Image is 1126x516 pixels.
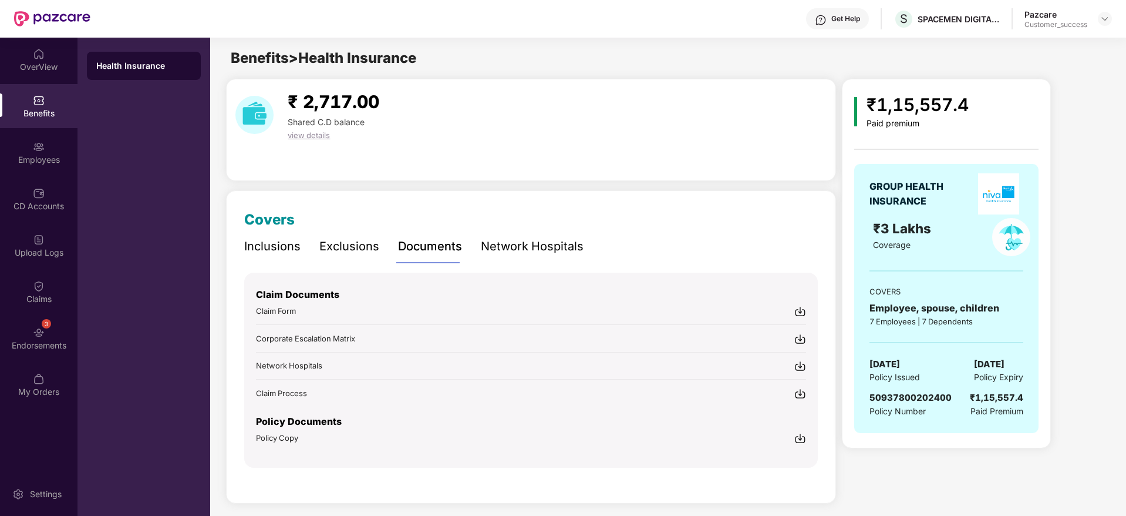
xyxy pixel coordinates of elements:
div: COVERS [869,286,1023,297]
img: svg+xml;base64,PHN2ZyBpZD0iU2V0dGluZy0yMHgyMCIgeG1sbnM9Imh0dHA6Ly93d3cudzMub3JnLzIwMDAvc3ZnIiB3aW... [12,488,24,500]
span: ₹ 2,717.00 [288,91,379,112]
span: Benefits > Health Insurance [231,49,416,66]
div: Documents [398,237,462,256]
span: Policy Number [869,406,926,416]
div: GROUP HEALTH INSURANCE [869,179,972,209]
img: icon [854,97,857,126]
span: ₹3 Lakhs [873,220,935,236]
span: Policy Copy [256,433,298,443]
img: New Pazcare Logo [14,11,90,26]
div: Inclusions [244,237,301,256]
span: [DATE] [974,357,1004,371]
span: Network Hospitals [256,361,322,370]
div: Paid premium [867,119,969,129]
img: svg+xml;base64,PHN2ZyBpZD0iQmVuZWZpdHMiIHhtbG5zPSJodHRwOi8vd3d3LnczLm9yZy8yMDAwL3N2ZyIgd2lkdGg9Ij... [33,95,45,106]
img: svg+xml;base64,PHN2ZyBpZD0iRG93bmxvYWQtMjR4MjQiIHhtbG5zPSJodHRwOi8vd3d3LnczLm9yZy8yMDAwL3N2ZyIgd2... [794,333,806,345]
span: view details [288,130,330,140]
span: Shared C.D balance [288,117,365,127]
div: Customer_success [1024,20,1087,29]
div: ₹1,15,557.4 [867,91,969,119]
img: svg+xml;base64,PHN2ZyBpZD0iRW5kb3JzZW1lbnRzIiB4bWxucz0iaHR0cDovL3d3dy53My5vcmcvMjAwMC9zdmciIHdpZH... [33,327,45,339]
span: S [900,12,908,26]
img: svg+xml;base64,PHN2ZyBpZD0iRG93bmxvYWQtMjR4MjQiIHhtbG5zPSJodHRwOi8vd3d3LnczLm9yZy8yMDAwL3N2ZyIgd2... [794,433,806,444]
img: svg+xml;base64,PHN2ZyBpZD0iQ2xhaW0iIHhtbG5zPSJodHRwOi8vd3d3LnczLm9yZy8yMDAwL3N2ZyIgd2lkdGg9IjIwIi... [33,280,45,292]
div: Network Hospitals [481,237,584,256]
div: ₹1,15,557.4 [970,391,1023,405]
img: svg+xml;base64,PHN2ZyBpZD0iRG93bmxvYWQtMjR4MjQiIHhtbG5zPSJodHRwOi8vd3d3LnczLm9yZy8yMDAwL3N2ZyIgd2... [794,388,806,400]
div: Employee, spouse, children [869,301,1023,316]
span: Claim Form [256,306,296,316]
div: 3 [42,319,51,329]
div: SPACEMEN DIGITAL PRIVATE LIMITED [918,14,1000,25]
img: svg+xml;base64,PHN2ZyBpZD0iRW1wbG95ZWVzIiB4bWxucz0iaHR0cDovL3d3dy53My5vcmcvMjAwMC9zdmciIHdpZHRoPS... [33,141,45,153]
div: Exclusions [319,237,379,256]
div: 7 Employees | 7 Dependents [869,316,1023,327]
span: Covers [244,211,295,228]
img: policyIcon [992,218,1030,256]
div: Pazcare [1024,9,1087,20]
span: [DATE] [869,357,900,371]
span: Policy Expiry [974,371,1023,384]
p: Policy Documents [256,414,806,429]
span: Claim Process [256,388,307,398]
img: svg+xml;base64,PHN2ZyBpZD0iSGVscC0zMngzMiIgeG1sbnM9Imh0dHA6Ly93d3cudzMub3JnLzIwMDAvc3ZnIiB3aWR0aD... [815,14,827,26]
img: download [235,96,274,134]
img: svg+xml;base64,PHN2ZyBpZD0iVXBsb2FkX0xvZ3MiIGRhdGEtbmFtZT0iVXBsb2FkIExvZ3MiIHhtbG5zPSJodHRwOi8vd3... [33,234,45,246]
span: Policy Issued [869,371,920,384]
img: svg+xml;base64,PHN2ZyBpZD0iRG93bmxvYWQtMjR4MjQiIHhtbG5zPSJodHRwOi8vd3d3LnczLm9yZy8yMDAwL3N2ZyIgd2... [794,360,806,372]
img: svg+xml;base64,PHN2ZyBpZD0iRG93bmxvYWQtMjR4MjQiIHhtbG5zPSJodHRwOi8vd3d3LnczLm9yZy8yMDAwL3N2ZyIgd2... [794,306,806,317]
span: 50937800202400 [869,392,952,403]
img: insurerLogo [978,173,1019,215]
img: svg+xml;base64,PHN2ZyBpZD0iRHJvcGRvd24tMzJ4MzIiIHhtbG5zPSJodHRwOi8vd3d3LnczLm9yZy8yMDAwL3N2ZyIgd2... [1100,14,1110,24]
span: Corporate Escalation Matrix [256,334,355,343]
span: Paid Premium [970,405,1023,418]
img: svg+xml;base64,PHN2ZyBpZD0iTXlfT3JkZXJzIiBkYXRhLW5hbWU9Ik15IE9yZGVycyIgeG1sbnM9Imh0dHA6Ly93d3cudz... [33,373,45,385]
p: Claim Documents [256,287,806,302]
div: Health Insurance [96,60,191,72]
span: Coverage [873,240,911,250]
img: svg+xml;base64,PHN2ZyBpZD0iQ0RfQWNjb3VudHMiIGRhdGEtbmFtZT0iQ0QgQWNjb3VudHMiIHhtbG5zPSJodHRwOi8vd3... [33,187,45,199]
div: Settings [26,488,65,500]
div: Get Help [831,14,860,24]
img: svg+xml;base64,PHN2ZyBpZD0iSG9tZSIgeG1sbnM9Imh0dHA6Ly93d3cudzMub3JnLzIwMDAvc3ZnIiB3aWR0aD0iMjAiIG... [33,48,45,60]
